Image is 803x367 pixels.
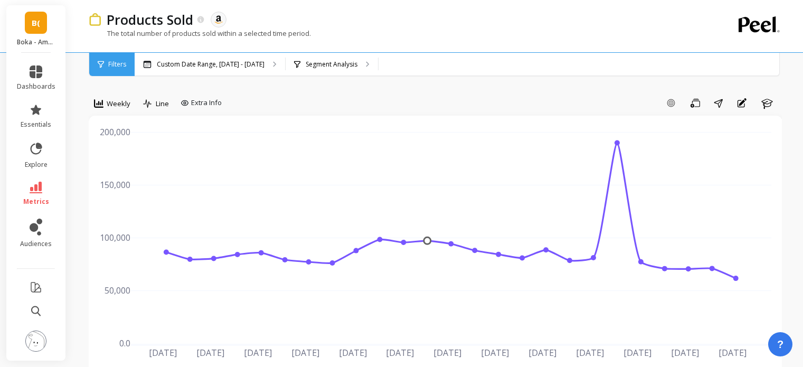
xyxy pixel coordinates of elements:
img: header icon [89,13,101,26]
button: ? [768,332,792,356]
span: Filters [108,60,126,69]
img: profile picture [25,331,46,352]
p: Products Sold [107,11,193,29]
span: metrics [23,197,49,206]
span: essentials [21,120,51,129]
span: Extra Info [191,98,222,108]
p: Boka - Amazon (Essor) [17,38,55,46]
img: api.amazon.svg [214,15,223,24]
p: Custom Date Range, [DATE] - [DATE] [157,60,264,69]
span: audiences [20,240,52,248]
span: Weekly [107,99,130,109]
span: dashboards [17,82,55,91]
span: Line [156,99,169,109]
p: The total number of products sold within a selected time period. [89,29,311,38]
span: B( [32,17,40,29]
span: ? [777,337,783,352]
span: explore [25,161,48,169]
p: Segment Analysis [306,60,357,69]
